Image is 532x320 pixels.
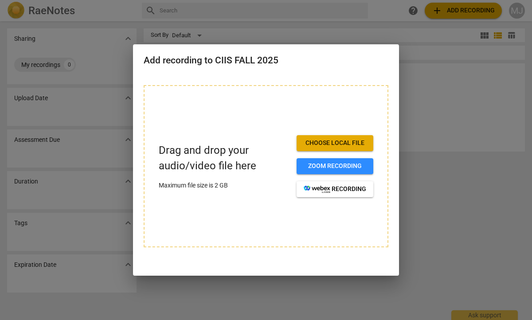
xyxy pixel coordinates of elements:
p: Maximum file size is 2 GB [159,181,289,190]
h2: Add recording to CIIS FALL 2025 [144,55,388,66]
span: Zoom recording [304,162,366,171]
span: recording [304,185,366,194]
p: Drag and drop your audio/video file here [159,143,289,174]
button: Zoom recording [297,158,373,174]
button: Choose local file [297,135,373,151]
button: recording [297,181,373,197]
span: Choose local file [304,139,366,148]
